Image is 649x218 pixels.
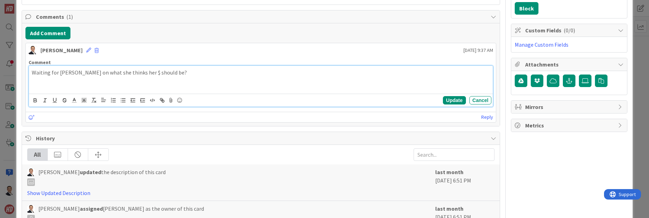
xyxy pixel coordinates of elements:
p: Waiting for [PERSON_NAME] on what she thinks her $ should be? [32,69,490,77]
span: Metrics [525,121,614,130]
b: last month [435,169,463,176]
span: Support [15,1,32,9]
input: Search... [414,148,495,161]
div: [DATE] 6:51 PM [435,168,495,197]
button: Cancel [469,96,492,104]
span: Custom Fields [525,26,614,34]
div: [PERSON_NAME] [40,46,83,54]
b: assigned [80,205,103,212]
img: SL [29,46,37,54]
div: All [28,149,48,161]
img: SL [27,169,35,176]
button: Update [443,96,466,104]
b: last month [435,205,463,212]
span: Mirrors [525,103,614,111]
span: [DATE] 9:37 AM [463,47,493,54]
span: [PERSON_NAME] the description of this card [38,168,166,186]
a: Show Updated Description [27,189,90,196]
span: Comments [36,13,488,21]
span: ( 0/0 ) [564,27,575,34]
img: SL [27,205,35,213]
span: Comment [29,59,51,65]
button: Add Comment [25,27,70,39]
button: Block [515,2,538,15]
span: Attachments [525,60,614,69]
span: ( 1 ) [66,13,73,20]
span: History [36,134,488,142]
b: updated [80,169,101,176]
a: Reply [481,113,493,122]
a: Manage Custom Fields [515,41,568,48]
